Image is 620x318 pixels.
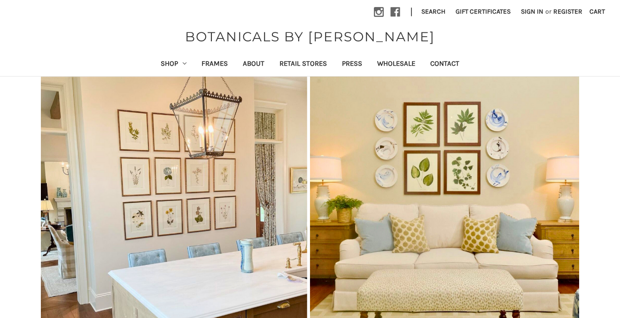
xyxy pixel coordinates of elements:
[370,53,423,76] a: Wholesale
[272,53,334,76] a: Retail Stores
[544,7,552,16] span: or
[334,53,370,76] a: Press
[235,53,272,76] a: About
[180,27,440,47] a: BOTANICALS BY [PERSON_NAME]
[153,53,194,76] a: Shop
[407,5,416,20] li: |
[589,8,605,16] span: Cart
[194,53,235,76] a: Frames
[423,53,467,76] a: Contact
